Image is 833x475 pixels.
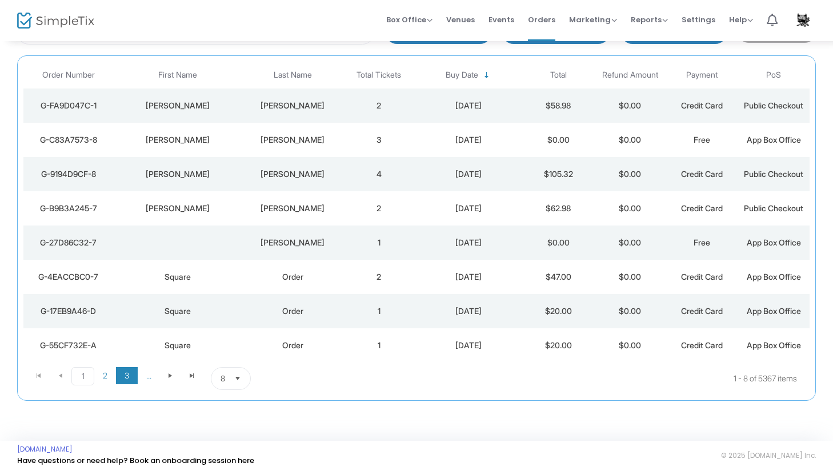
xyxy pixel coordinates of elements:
span: Credit Card [681,203,723,213]
div: Order [245,305,340,317]
div: Lee [245,168,340,180]
div: G-17EB9A46-D [26,305,110,317]
td: $0.00 [594,157,666,191]
span: Public Checkout [744,100,803,110]
span: Credit Card [681,169,723,179]
span: PoS [766,70,781,80]
div: Woodward [245,203,340,214]
div: 9/12/2025 [418,340,519,351]
span: Go to the next page [159,367,181,384]
div: G-B9B3A245-7 [26,203,110,214]
span: Events [488,5,514,34]
div: 9/12/2025 [418,134,519,146]
td: 2 [343,260,415,294]
span: Settings [682,5,715,34]
span: App Box Office [747,135,801,144]
th: Refund Amount [594,62,666,88]
div: Order [245,271,340,283]
kendo-pager-info: 1 - 8 of 5367 items [365,367,797,390]
span: Credit Card [681,100,723,110]
span: First Name [158,70,197,80]
div: Data table [23,62,810,363]
td: $47.00 [522,260,594,294]
div: STEVENS [245,134,340,146]
div: G-55CF732E-A [26,340,110,351]
div: 9/12/2025 [418,305,519,317]
span: Free [694,135,710,144]
div: Kenneth [116,203,239,214]
span: Orders [528,5,555,34]
span: App Box Office [747,272,801,281]
span: App Box Office [747,237,801,247]
div: G-FA9D047C-1 [26,100,110,111]
div: G-C83A7573-8 [26,134,110,146]
span: Go to the next page [166,371,175,380]
td: 2 [343,88,415,123]
th: Total [522,62,594,88]
div: Square [116,271,239,283]
span: Page 1 [71,367,94,385]
td: 1 [343,294,415,328]
div: 9/12/2025 [418,100,519,111]
td: $0.00 [522,226,594,260]
span: Payment [686,70,718,80]
td: $0.00 [594,123,666,157]
div: 9/12/2025 [418,271,519,283]
div: Square [116,340,239,351]
td: $20.00 [522,294,594,328]
div: Cole [245,100,340,111]
td: $0.00 [594,260,666,294]
div: G-9194D9CF-8 [26,168,110,180]
div: G-27D86C32-7 [26,237,110,248]
span: Public Checkout [744,169,803,179]
span: Free [694,237,710,247]
td: $20.00 [522,328,594,363]
span: Public Checkout [744,203,803,213]
span: Go to the last page [187,371,197,380]
td: $0.00 [594,294,666,328]
div: Janice [116,100,239,111]
td: $0.00 [594,226,666,260]
div: Square [116,305,239,317]
button: Select [230,368,246,389]
div: Order [245,340,340,351]
a: Have questions or need help? Book an onboarding session here [17,455,254,466]
td: 2 [343,191,415,226]
td: $0.00 [522,123,594,157]
span: Order Number [42,70,95,80]
td: 3 [343,123,415,157]
span: © 2025 [DOMAIN_NAME] Inc. [721,451,816,460]
span: App Box Office [747,340,801,350]
div: 9/12/2025 [418,203,519,214]
td: $105.32 [522,157,594,191]
a: [DOMAIN_NAME] [17,445,73,454]
div: CYNTHIA [116,134,239,146]
span: Credit Card [681,306,723,316]
div: G-4EACCBC0-7 [26,271,110,283]
td: $58.98 [522,88,594,123]
span: App Box Office [747,306,801,316]
td: $62.98 [522,191,594,226]
span: 8 [221,373,225,384]
td: 4 [343,157,415,191]
span: Go to the last page [181,367,203,384]
td: $0.00 [594,328,666,363]
div: 9/12/2025 [418,168,519,180]
td: $0.00 [594,191,666,226]
span: Sortable [482,71,491,80]
span: Page 2 [94,367,116,384]
span: Box Office [386,14,432,25]
div: Hazel [116,168,239,180]
th: Total Tickets [343,62,415,88]
td: 1 [343,328,415,363]
span: Credit Card [681,272,723,281]
div: 9/12/2025 [418,237,519,248]
div: WHEELER [245,237,340,248]
span: Marketing [569,14,617,25]
span: Help [729,14,753,25]
span: Last Name [274,70,312,80]
span: Venues [446,5,475,34]
span: Page 4 [138,367,159,384]
span: Reports [631,14,668,25]
span: Credit Card [681,340,723,350]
